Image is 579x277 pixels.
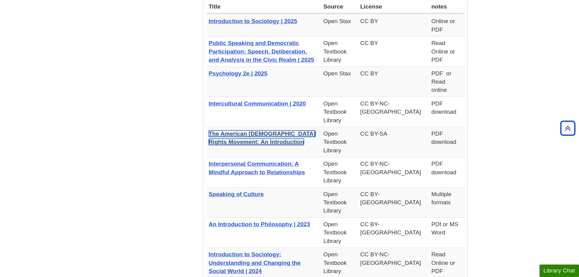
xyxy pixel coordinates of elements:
a: Speaking of Culture [209,191,264,197]
a: Back to Top [558,124,577,132]
td: CC BY [358,15,429,36]
td: CC BY-[GEOGRAPHIC_DATA] [358,187,429,217]
a: Interpersonal Communication: A Mindful Approach to Relationships [209,161,305,175]
td: PDF download [429,127,464,157]
td: PDf or MS Word [429,217,464,248]
a: Introduction to Sociology | 2025 [209,18,297,24]
td: PDF download [429,97,464,127]
td: Open Stax [321,15,358,36]
td: Read Online or PDF [429,36,464,67]
td: CC BY-[GEOGRAPHIC_DATA] [358,217,429,248]
a: Psychology 2e | 2025 [209,70,267,77]
a: Introduction to Sociology: Understanding and Changing the Social World | 2024 [209,251,301,274]
td: Open Textbook Library [321,36,358,67]
td: Open Textbook Library [321,217,358,248]
td: CC BY-NC-[GEOGRAPHIC_DATA] [358,97,429,127]
td: Open Textbook Library [321,97,358,127]
td: CC BY [358,36,429,67]
td: PDF download [429,157,464,187]
td: CC BY-NC-[GEOGRAPHIC_DATA] [358,157,429,187]
a: The American [DEMOGRAPHIC_DATA] Rights Movement: An Introduction [209,130,315,145]
td: Open Textbook Library [321,187,358,217]
td: Online or PDF [429,15,464,36]
td: Open Textbook Library [321,157,358,187]
a: Intercultural Communication | 2020 [209,100,306,107]
a: Public Speaking and Democratic Participation: Speech, Deliberation, and Analysis in the Civic Rea... [209,40,314,63]
td: Open Stax [321,67,358,97]
td: CC BY [358,67,429,97]
td: Open Textbook Library [321,127,358,157]
td: CC BY-SA [358,127,429,157]
a: An Introduction to Philosophy | 2023 [209,221,310,227]
td: Multiple formats [429,187,464,217]
button: Library Chat [539,265,579,277]
td: PDF or Read online [429,67,464,97]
